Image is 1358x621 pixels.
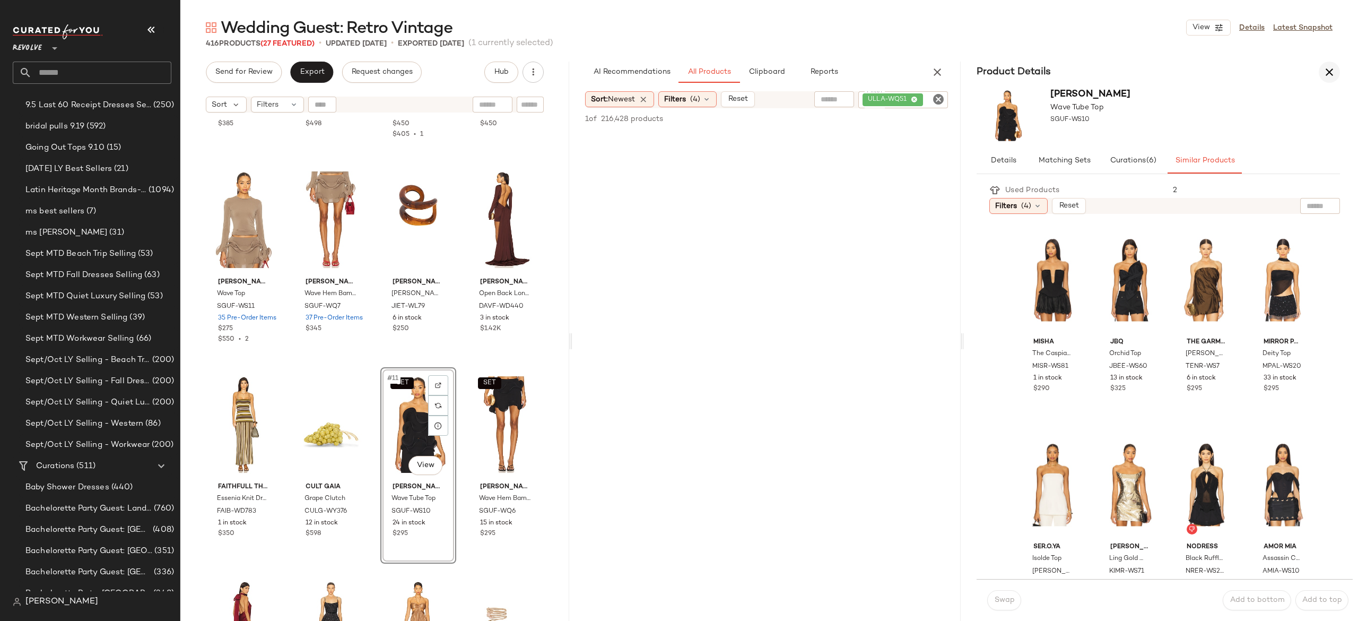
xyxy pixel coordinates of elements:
[1033,384,1050,394] span: $290
[136,248,153,260] span: (53)
[1263,362,1301,372] span: MPAL-WS20
[25,375,150,387] span: Sept/Oct LY Selling - Fall Dresses
[25,439,150,451] span: Sept/Oct LY Selling - Workwear
[435,382,441,389] img: svg%3e
[687,68,730,76] span: All Products
[1186,20,1231,36] button: View
[1032,362,1068,372] span: MISR-WS81
[408,456,442,475] button: View
[304,507,347,516] span: CULG-WY376
[1033,338,1072,347] span: MISHA
[1263,349,1291,359] span: Deity Top
[1146,157,1156,165] span: (6)
[1052,198,1086,214] button: Reset
[218,519,247,528] span: 1 in stock
[25,142,105,154] span: Going Out Tops 9.10
[1186,362,1220,372] span: TENR-WS7
[212,99,227,110] span: Sort
[304,494,345,504] span: Grape Clutch
[25,503,152,515] span: Bachelorette Party Guest: Landing Page
[1033,542,1072,552] span: SER.O.YA
[472,371,540,478] img: SGUF-WQ6_V1.jpg
[690,94,700,105] span: (4)
[218,278,269,287] span: [PERSON_NAME]
[107,227,124,239] span: (31)
[152,545,174,557] span: (351)
[25,396,150,409] span: Sept/Oct LY Selling - Quiet Luxe
[1164,185,1339,196] div: 2
[1038,157,1091,165] span: Matching Sets
[25,312,127,324] span: Sept MTD Western Selling
[151,99,174,111] span: (250)
[601,114,663,125] span: 216,428 products
[142,269,160,281] span: (63)
[206,40,219,48] span: 416
[396,379,409,387] span: SET
[480,278,532,287] span: [PERSON_NAME]
[1110,542,1149,552] span: [PERSON_NAME]
[25,99,151,111] span: 9.5 Last 60 Receipt Dresses Selling
[721,91,755,107] button: Reset
[304,302,341,312] span: SGUF-WQ7
[218,119,233,129] span: $385
[391,507,431,516] span: SGUF-WS10
[391,289,443,299] span: [PERSON_NAME]
[245,336,249,343] span: 2
[112,163,128,175] span: (21)
[304,289,356,299] span: Wave Hem Bamboo Skirt
[84,205,96,218] span: (7)
[1263,554,1301,564] span: Assassin Corset Top
[1102,431,1157,538] img: KIMR-WS71_V1.jpg
[384,371,452,478] img: SGUF-WS10_V1.jpg
[74,460,95,472] span: (511)
[591,94,635,105] span: Sort:
[257,99,278,110] span: Filters
[25,205,84,218] span: ms best sellers
[1102,226,1157,333] img: JBEE-WS60_V1.jpg
[593,68,670,76] span: AI Recommendations
[1000,185,1068,196] div: Used Products
[1025,226,1081,333] img: MISR-WS81_V1.jpg
[25,227,107,239] span: ms [PERSON_NAME]
[478,377,501,389] button: SET
[150,439,173,451] span: (200)
[234,336,245,343] span: •
[990,157,1016,165] span: Details
[1178,431,1234,538] img: NRER-WS20_V1.jpg
[84,120,106,133] span: (592)
[809,68,838,76] span: Reports
[420,131,423,138] span: 1
[210,371,278,478] img: FAIB-WD783_V1.jpg
[748,68,785,76] span: Clipboard
[299,68,324,76] span: Export
[1110,157,1157,165] span: Curations
[151,588,174,600] span: (348)
[1264,542,1302,552] span: AMOR MIA
[152,566,174,579] span: (336)
[493,68,508,76] span: Hub
[13,36,42,55] span: Revolve
[1110,374,1143,383] span: 13 in stock
[127,312,145,324] span: (39)
[13,24,103,39] img: cfy_white_logo.C9jOOHJF.svg
[1025,431,1081,538] img: SERR-WS201_V1.jpg
[1050,115,1090,125] span: SGUF-WS10
[484,62,518,83] button: Hub
[306,119,321,129] span: $498
[319,37,321,50] span: •
[145,290,163,303] span: (53)
[1255,431,1311,538] img: AMIA-WS10_V1.jpg
[150,375,174,387] span: (200)
[1050,89,1130,99] span: [PERSON_NAME]
[306,482,357,492] span: Cult Gaia
[479,494,530,504] span: Wave Hem Bamboo Skirt
[260,40,315,48] span: (27 Featured)
[290,62,333,83] button: Export
[1264,338,1302,347] span: Mirror Palais
[868,95,911,105] span: ULLA-WQ51
[1264,579,1296,588] span: 12 in stock
[151,524,174,536] span: (408)
[479,289,530,299] span: Open Back Long Sleeve Mini Dress
[410,131,420,138] span: •
[1186,349,1224,359] span: [PERSON_NAME] Top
